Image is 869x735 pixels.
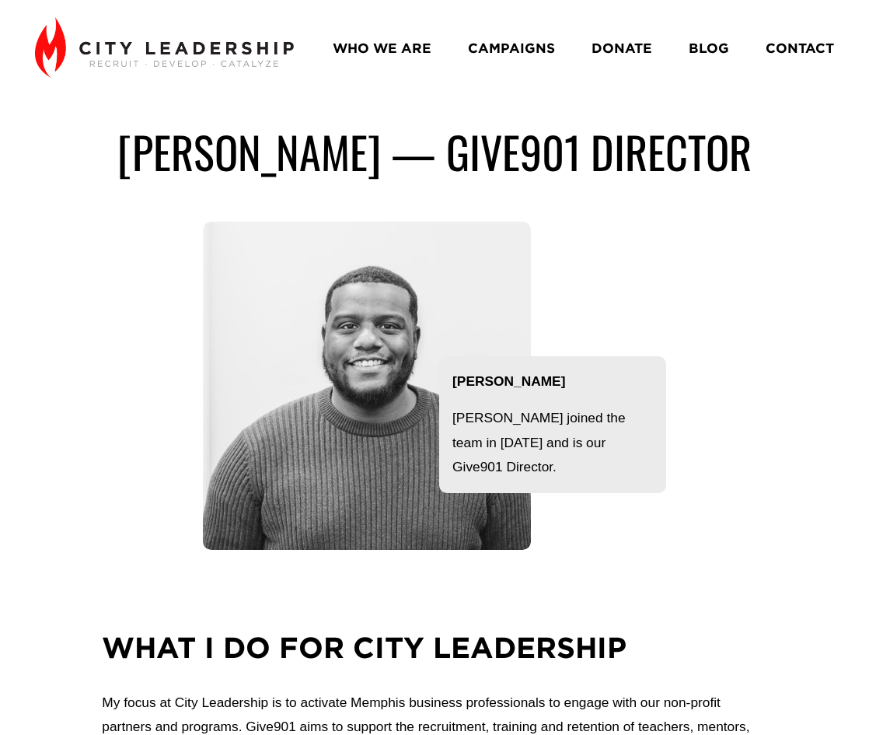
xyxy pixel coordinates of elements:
a: CONTACT [766,34,834,61]
a: WHO WE ARE [333,34,431,61]
p: [PERSON_NAME] joined the team in [DATE] and is our Give901 Director. [452,406,652,479]
img: City Leadership - Recruit. Develop. Catalyze. [35,17,294,78]
a: CAMPAIGNS [468,34,555,61]
a: DONATE [592,34,652,61]
strong: [PERSON_NAME] [452,373,565,389]
a: BLOG [689,34,729,61]
h1: [PERSON_NAME] — Give901 Director [35,124,835,178]
h2: What I do for city Leadership [102,628,766,666]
